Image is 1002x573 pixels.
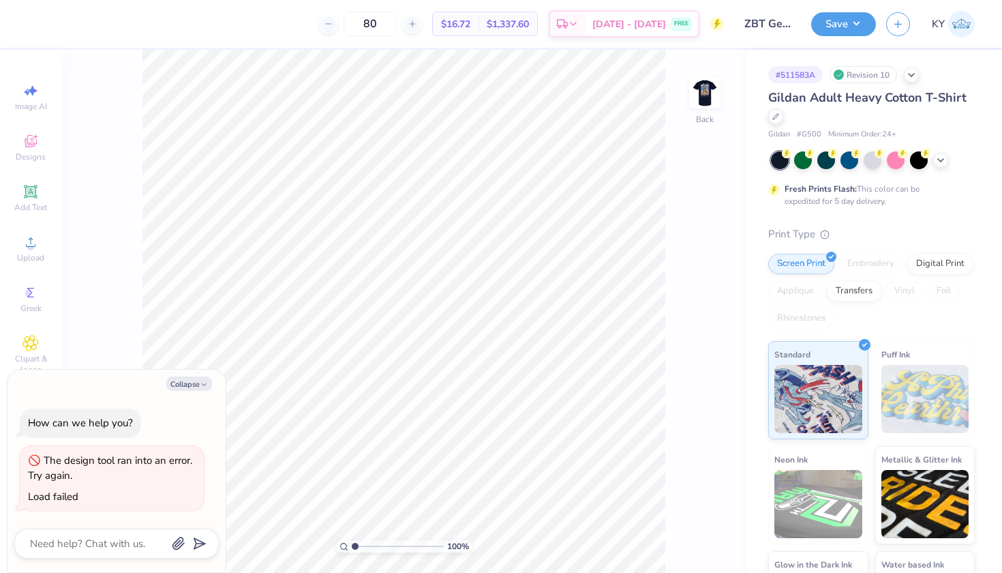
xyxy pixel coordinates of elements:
[774,470,862,538] img: Neon Ink
[7,353,55,375] span: Clipart & logos
[928,281,960,302] div: Foil
[166,377,212,391] button: Collapse
[447,540,469,553] span: 100 %
[768,281,823,302] div: Applique
[828,129,896,141] span: Minimum Order: 24 +
[885,281,924,302] div: Vinyl
[20,303,42,314] span: Greek
[768,308,834,329] div: Rhinestones
[838,254,903,274] div: Embroidery
[344,12,397,36] input: – –
[691,79,718,106] img: Back
[948,11,975,38] img: Kiersten York
[768,66,823,83] div: # 511583A
[932,11,975,38] a: KY
[830,66,897,83] div: Revision 10
[17,252,44,263] span: Upload
[592,17,666,31] span: [DATE] - [DATE]
[932,16,945,32] span: KY
[774,365,862,433] img: Standard
[881,365,969,433] img: Puff Ink
[811,12,876,36] button: Save
[827,281,881,302] div: Transfers
[881,452,962,467] span: Metallic & Glitter Ink
[768,129,790,141] span: Gildan
[774,557,852,572] span: Glow in the Dark Ink
[28,416,133,430] div: How can we help you?
[785,183,857,194] strong: Fresh Prints Flash:
[785,183,952,207] div: This color can be expedited for 5 day delivery.
[15,101,47,112] span: Image AI
[881,557,944,572] span: Water based Ink
[734,10,801,38] input: Untitled Design
[441,17,470,31] span: $16.72
[28,490,78,503] div: Load failed
[768,89,967,106] span: Gildan Adult Heavy Cotton T-Shirt
[674,19,688,29] span: FREE
[881,470,969,538] img: Metallic & Glitter Ink
[28,454,192,483] div: The design tool ran into an error. Try again.
[16,151,46,162] span: Designs
[14,202,47,213] span: Add Text
[487,17,529,31] span: $1,337.60
[797,129,821,141] span: # G500
[768,226,975,242] div: Print Type
[768,254,834,274] div: Screen Print
[774,452,808,467] span: Neon Ink
[907,254,973,274] div: Digital Print
[774,347,810,362] span: Standard
[696,113,714,126] div: Back
[881,347,910,362] span: Puff Ink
